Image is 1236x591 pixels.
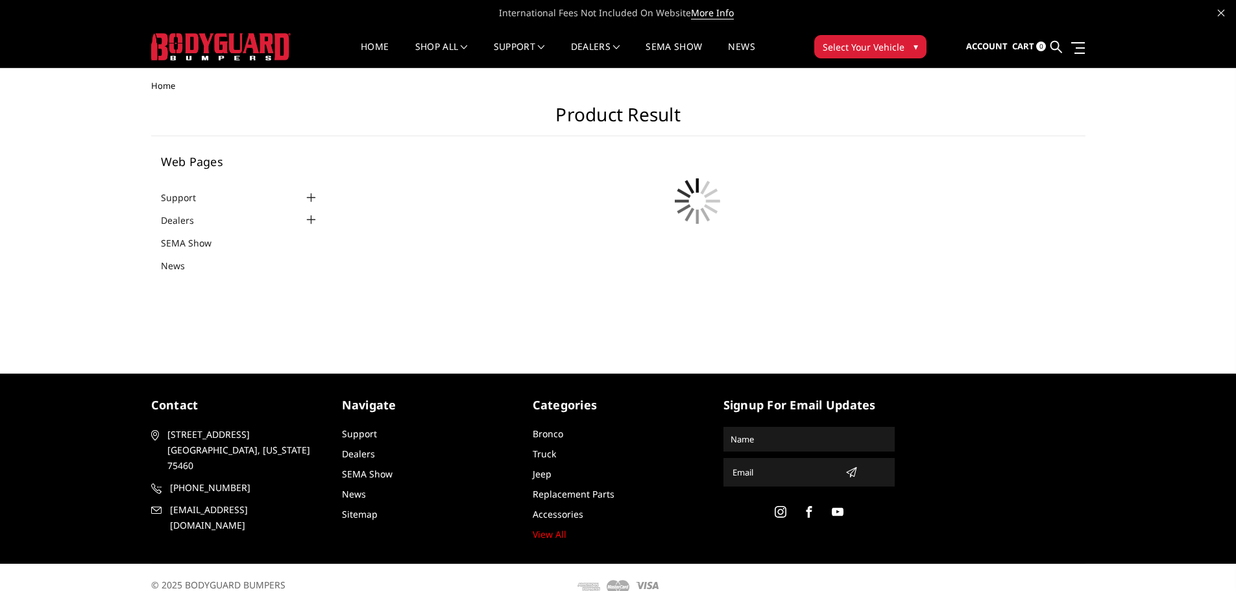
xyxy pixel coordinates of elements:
a: SEMA Show [646,42,702,67]
span: 0 [1036,42,1046,51]
h5: contact [151,396,322,414]
a: SEMA Show [342,468,393,480]
img: preloader.gif [665,169,730,234]
span: © 2025 BODYGUARD BUMPERS [151,579,285,591]
a: News [728,42,755,67]
h5: Navigate [342,396,513,414]
input: Name [725,429,893,450]
a: Sitemap [342,508,378,520]
a: Account [966,29,1008,64]
span: [STREET_ADDRESS] [GEOGRAPHIC_DATA], [US_STATE] 75460 [167,427,318,474]
span: Select Your Vehicle [823,40,904,54]
span: [PHONE_NUMBER] [170,480,321,496]
a: Cart 0 [1012,29,1046,64]
a: News [342,488,366,500]
a: Bronco [533,428,563,440]
button: Select Your Vehicle [814,35,927,58]
a: Dealers [571,42,620,67]
a: Jeep [533,468,551,480]
input: Email [727,462,840,483]
a: Accessories [533,508,583,520]
h5: Web Pages [161,156,319,167]
a: Replacement Parts [533,488,614,500]
span: Account [966,40,1008,52]
a: [EMAIL_ADDRESS][DOMAIN_NAME] [151,502,322,533]
span: Home [151,80,175,91]
h1: Product Result [151,104,1085,136]
h5: Categories [533,396,704,414]
span: Cart [1012,40,1034,52]
a: Dealers [342,448,375,460]
a: Dealers [161,213,210,227]
span: [EMAIL_ADDRESS][DOMAIN_NAME] [170,502,321,533]
a: View All [533,528,566,540]
a: Home [361,42,389,67]
a: Support [494,42,545,67]
a: Support [342,428,377,440]
a: News [161,259,201,272]
a: SEMA Show [161,236,228,250]
span: ▾ [914,40,918,53]
a: Support [161,191,212,204]
h5: signup for email updates [723,396,895,414]
a: [PHONE_NUMBER] [151,480,322,496]
a: shop all [415,42,468,67]
img: BODYGUARD BUMPERS [151,33,291,60]
a: Truck [533,448,556,460]
a: More Info [691,6,734,19]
